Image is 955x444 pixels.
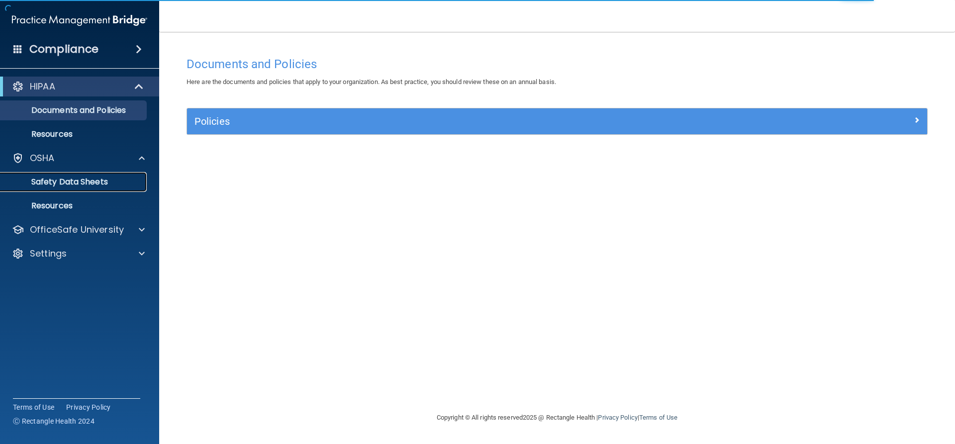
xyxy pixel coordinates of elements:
img: PMB logo [12,10,147,30]
p: Settings [30,248,67,260]
a: OSHA [12,152,145,164]
iframe: Drift Widget Chat Controller [783,373,943,413]
p: Resources [6,201,142,211]
h4: Compliance [29,42,98,56]
p: OSHA [30,152,55,164]
a: Terms of Use [639,414,677,421]
p: HIPAA [30,81,55,92]
div: Copyright © All rights reserved 2025 @ Rectangle Health | | [376,402,739,434]
p: Safety Data Sheets [6,177,142,187]
a: Privacy Policy [66,402,111,412]
a: Settings [12,248,145,260]
a: Policies [194,113,920,129]
a: OfficeSafe University [12,224,145,236]
p: Resources [6,129,142,139]
span: Ⓒ Rectangle Health 2024 [13,416,95,426]
p: Documents and Policies [6,105,142,115]
span: Here are the documents and policies that apply to your organization. As best practice, you should... [187,78,556,86]
h4: Documents and Policies [187,58,928,71]
p: OfficeSafe University [30,224,124,236]
a: HIPAA [12,81,144,92]
a: Privacy Policy [598,414,637,421]
h5: Policies [194,116,735,127]
a: Terms of Use [13,402,54,412]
